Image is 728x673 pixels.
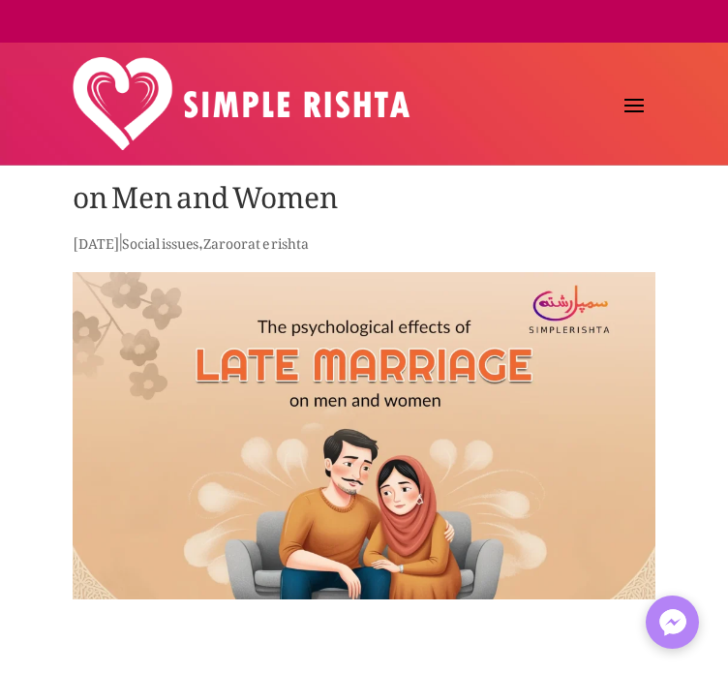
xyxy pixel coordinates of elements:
[73,223,120,257] span: [DATE]
[631,17,673,29] strong: ایزی پیسہ
[653,603,692,642] img: Messenger
[122,223,198,257] a: Social issues
[203,223,309,257] a: Zaroorat e rishta
[676,17,712,29] strong: جاز کیش
[73,229,655,266] p: | ,
[73,272,655,599] img: Psychological Effects of Late Marriage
